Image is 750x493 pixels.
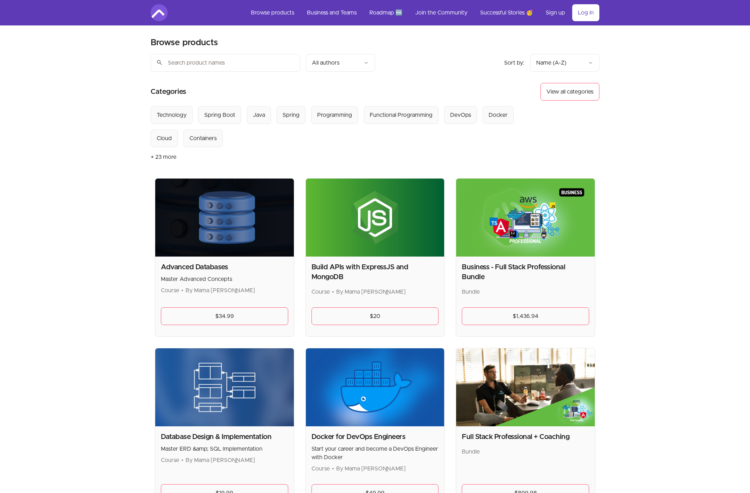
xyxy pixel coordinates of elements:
[306,54,375,72] button: Filter by author
[312,432,439,442] h2: Docker for DevOps Engineers
[161,262,288,272] h2: Advanced Databases
[332,289,334,295] span: •
[336,289,406,295] span: By Mama [PERSON_NAME]
[462,449,480,455] span: Bundle
[317,111,352,119] div: Programming
[161,457,179,463] span: Course
[462,432,589,442] h2: Full Stack Professional + Coaching
[151,4,168,21] img: Amigoscode logo
[336,466,406,471] span: By Mama [PERSON_NAME]
[540,83,599,101] button: View all categories
[462,289,480,295] span: Bundle
[332,466,334,471] span: •
[370,111,433,119] div: Functional Programming
[204,111,235,119] div: Spring Boot
[462,262,589,282] h2: Business - Full Stack Professional Bundle
[186,288,255,293] span: By Mama [PERSON_NAME]
[186,457,255,463] span: By Mama [PERSON_NAME]
[364,4,408,21] a: Roadmap 🆕
[161,445,288,453] p: Master ERD &amp; SQL Implementation
[540,4,571,21] a: Sign up
[312,307,439,325] a: $20
[312,445,439,462] p: Start your career and become a DevOps Engineer with Docker
[312,262,439,282] h2: Build APIs with ExpressJS and MongoDB
[456,179,595,257] img: Product image for Business - Full Stack Professional Bundle
[301,4,362,21] a: Business and Teams
[312,466,330,471] span: Course
[312,289,330,295] span: Course
[156,58,163,67] span: search
[151,54,300,72] input: Search product names
[530,54,599,72] button: Product sort options
[462,307,589,325] a: $1,436.94
[450,111,471,119] div: DevOps
[151,147,176,167] button: + 23 more
[474,4,539,21] a: Successful Stories 🥳
[151,83,186,101] h2: Categories
[572,4,599,21] a: Log in
[161,307,288,325] a: $34.99
[161,275,288,283] p: Master Advanced Concepts
[161,432,288,442] h2: Database Design & Implementation
[155,179,294,257] img: Product image for Advanced Databases
[306,179,444,257] img: Product image for Build APIs with ExpressJS and MongoDB
[151,37,218,48] h2: Browse products
[157,134,172,143] div: Cloud
[157,111,187,119] div: Technology
[456,348,595,426] img: Product image for Full Stack Professional + Coaching
[253,111,265,119] div: Java
[245,4,599,21] nav: Main
[489,111,508,119] div: Docker
[283,111,300,119] div: Spring
[410,4,473,21] a: Join the Community
[181,288,183,293] span: •
[245,4,300,21] a: Browse products
[161,288,179,293] span: Course
[504,60,525,66] span: Sort by:
[181,457,183,463] span: •
[306,348,444,426] img: Product image for Docker for DevOps Engineers
[189,134,217,143] div: Containers
[155,348,294,426] img: Product image for Database Design & Implementation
